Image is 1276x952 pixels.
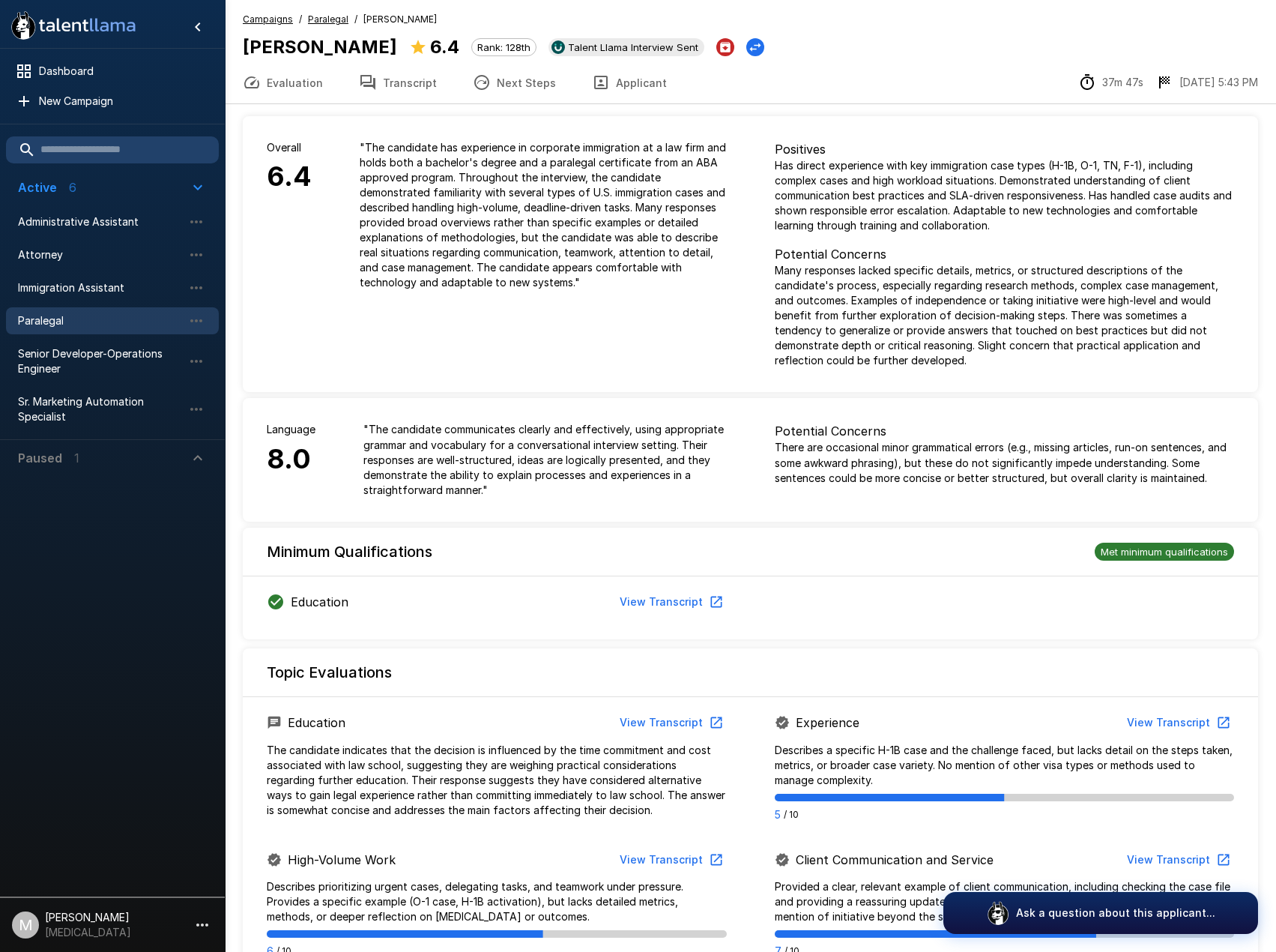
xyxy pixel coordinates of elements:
p: Potential Concerns [775,245,1235,263]
p: 37m 47s [1102,75,1143,90]
p: Many responses lacked specific details, metrics, or structured descriptions of the candidate's pr... [775,263,1235,368]
h6: Topic Evaluations [267,660,392,684]
b: [PERSON_NAME] [243,36,397,58]
span: [PERSON_NAME] [363,12,437,27]
p: There are occasional minor grammatical errors (e.g., missing articles, run-on sentences, and some... [775,440,1235,485]
button: Change Stage [746,38,764,56]
p: High-Volume Work [288,851,396,869]
p: Describes prioritizing urgent cases, delegating tasks, and teamwork under pressure. Provides a sp... [267,879,727,924]
p: Has direct experience with key immigration case types (H-1B, O-1, TN, F-1), including complex cas... [775,158,1235,233]
img: ukg_logo.jpeg [551,40,565,54]
button: View Transcript [614,846,727,874]
button: Ask a question about this applicant... [943,892,1258,934]
span: / [354,12,357,27]
button: Archive Applicant [716,38,734,56]
button: Applicant [574,61,685,103]
p: Potential Concerns [775,422,1235,440]
img: logo_glasses@2x.png [986,901,1010,925]
div: The time between starting and completing the interview [1078,73,1143,91]
p: [DATE] 5:43 PM [1179,75,1258,90]
p: Positives [775,140,1235,158]
p: " The candidate has experience in corporate immigration at a law firm and holds both a bachelor's... [360,140,727,290]
button: View Transcript [1121,846,1234,874]
p: Client Communication and Service [796,851,994,869]
p: " The candidate communicates clearly and effectively, using appropriate grammar and vocabulary fo... [363,422,727,497]
p: Education [291,593,348,611]
h6: Minimum Qualifications [267,540,432,564]
h6: 8.0 [267,438,315,481]
button: View Transcript [1121,709,1234,737]
span: Rank: 128th [472,41,536,53]
button: Transcript [341,61,455,103]
b: 6.4 [430,36,459,58]
span: / [299,12,302,27]
button: Evaluation [225,61,341,103]
p: Overall [267,140,312,155]
p: 5 [775,807,781,822]
div: View profile in UKG [548,38,704,56]
p: Provided a clear, relevant example of client communication, including checking the case file and ... [775,879,1235,924]
u: Campaigns [243,13,293,25]
p: Describes a specific H-1B case and the challenge faced, but lacks detail on the steps taken, metr... [775,743,1235,788]
span: Talent Llama Interview Sent [562,41,704,53]
div: The date and time when the interview was completed [1155,73,1258,91]
p: Ask a question about this applicant... [1016,906,1215,921]
p: The candidate indicates that the decision is influenced by the time commitment and cost associate... [267,743,727,818]
p: Experience [796,714,859,732]
span: Met minimum qualifications [1095,546,1234,558]
button: View Transcript [614,588,727,616]
p: Education [288,714,345,732]
p: Language [267,422,315,437]
h6: 6.4 [267,155,312,199]
button: Next Steps [455,61,574,103]
span: / 10 [784,807,799,822]
button: View Transcript [614,709,727,737]
u: Paralegal [308,13,348,25]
